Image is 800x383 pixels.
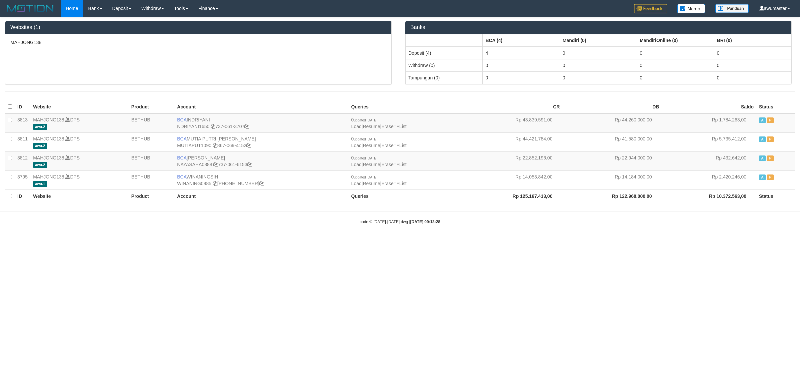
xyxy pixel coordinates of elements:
[406,71,483,84] td: Tampungan (0)
[33,162,47,168] span: awu-2
[637,71,714,84] td: 0
[351,124,362,129] a: Load
[463,100,562,113] th: CR
[30,151,129,170] td: DPS
[174,100,348,113] th: Account
[756,189,795,203] th: Status
[213,181,217,186] a: Copy WINANING0985 to clipboard
[360,220,440,224] small: code © [DATE]-[DATE] dwg |
[177,117,187,122] span: BCA
[410,24,786,30] h3: Banks
[30,132,129,151] td: DPS
[349,189,463,203] th: Queries
[381,124,406,129] a: EraseTFList
[767,174,774,180] span: Paused
[259,181,264,186] a: Copy 7175212434 to clipboard
[351,155,377,160] span: 0
[483,59,560,71] td: 0
[177,155,187,160] span: BCA
[351,117,377,122] span: 0
[662,189,756,203] th: Rp 10.372.563,00
[662,170,756,189] td: Rp 2.420.246,00
[560,71,637,84] td: 0
[759,155,766,161] span: Active
[715,4,749,13] img: panduan.png
[637,34,714,47] th: Group: activate to sort column ascending
[767,136,774,142] span: Paused
[363,162,380,167] a: Resume
[662,113,756,133] td: Rp 1.784.263,00
[351,136,377,141] span: 0
[463,189,562,203] th: Rp 125.167.413,00
[560,59,637,71] td: 0
[213,162,218,167] a: Copy NAYASAHA0888 to clipboard
[351,117,407,129] span: | |
[177,174,186,179] span: BCA
[247,162,252,167] a: Copy 7370616153 to clipboard
[562,151,662,170] td: Rp 22.944.000,00
[363,124,380,129] a: Resume
[406,34,483,47] th: Group: activate to sort column ascending
[351,181,362,186] a: Load
[211,124,215,129] a: Copy NDRIYANI1650 to clipboard
[213,143,217,148] a: Copy MUTIAPUT1090 to clipboard
[129,189,174,203] th: Product
[177,162,212,167] a: NAYASAHA0888
[174,151,348,170] td: [PERSON_NAME] 737-061-6153
[244,124,249,129] a: Copy 7370613707 to clipboard
[463,170,562,189] td: Rp 14.053.842,00
[15,100,30,113] th: ID
[30,170,129,189] td: DPS
[33,174,64,179] a: MAHJONG138
[562,132,662,151] td: Rp 41.580.000,00
[634,4,667,13] img: Feedback.jpg
[33,181,47,187] span: awu-1
[637,59,714,71] td: 0
[10,39,386,46] p: MAHJONG138
[5,3,56,13] img: MOTION_logo.png
[177,124,209,129] a: NDRIYANI1650
[33,136,64,141] a: MAHJONG138
[483,34,560,47] th: Group: activate to sort column ascending
[463,151,562,170] td: Rp 22.852.196,00
[562,100,662,113] th: DB
[560,47,637,59] td: 0
[129,132,174,151] td: BETHUB
[129,151,174,170] td: BETHUB
[562,189,662,203] th: Rp 122.968.000,00
[767,117,774,123] span: Paused
[759,117,766,123] span: Active
[381,143,406,148] a: EraseTFList
[483,47,560,59] td: 4
[129,170,174,189] td: BETHUB
[662,100,756,113] th: Saldo
[177,181,211,186] a: WINANING0985
[177,143,211,148] a: MUTIAPUT1090
[15,189,30,203] th: ID
[349,100,463,113] th: Queries
[759,174,766,180] span: Active
[756,100,795,113] th: Status
[637,47,714,59] td: 0
[483,71,560,84] td: 0
[351,143,362,148] a: Load
[30,189,129,203] th: Website
[33,124,47,130] span: awu-2
[33,117,64,122] a: MAHJONG138
[15,170,30,189] td: 3795
[15,113,30,133] td: 3813
[351,174,377,179] span: 0
[10,24,386,30] h3: Websites (1)
[33,143,47,149] span: awu-2
[406,59,483,71] td: Withdraw (0)
[129,113,174,133] td: BETHUB
[354,156,377,160] span: updated [DATE]
[363,181,380,186] a: Resume
[714,59,791,71] td: 0
[662,151,756,170] td: Rp 432.642,00
[354,137,377,141] span: updated [DATE]
[129,100,174,113] th: Product
[662,132,756,151] td: Rp 5.735.412,00
[363,143,380,148] a: Resume
[381,162,406,167] a: EraseTFList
